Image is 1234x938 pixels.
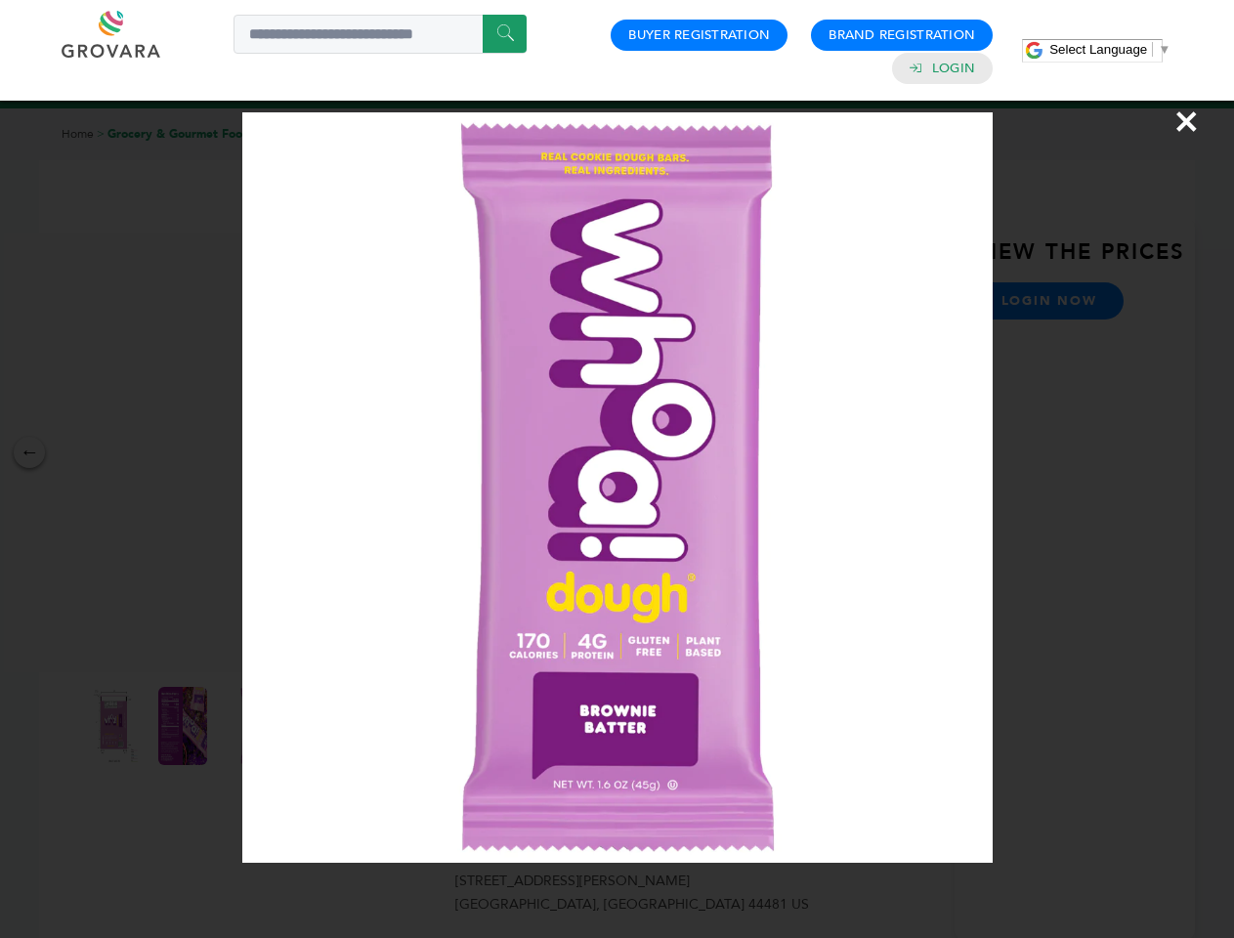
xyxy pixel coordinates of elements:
span: ▼ [1158,42,1170,57]
a: Select Language​ [1049,42,1170,57]
a: Brand Registration [829,26,975,44]
span: Select Language [1049,42,1147,57]
span: ​ [1152,42,1153,57]
span: × [1173,94,1200,149]
img: Image Preview [242,112,993,863]
input: Search a product or brand... [234,15,527,54]
a: Buyer Registration [628,26,770,44]
a: Login [932,60,975,77]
